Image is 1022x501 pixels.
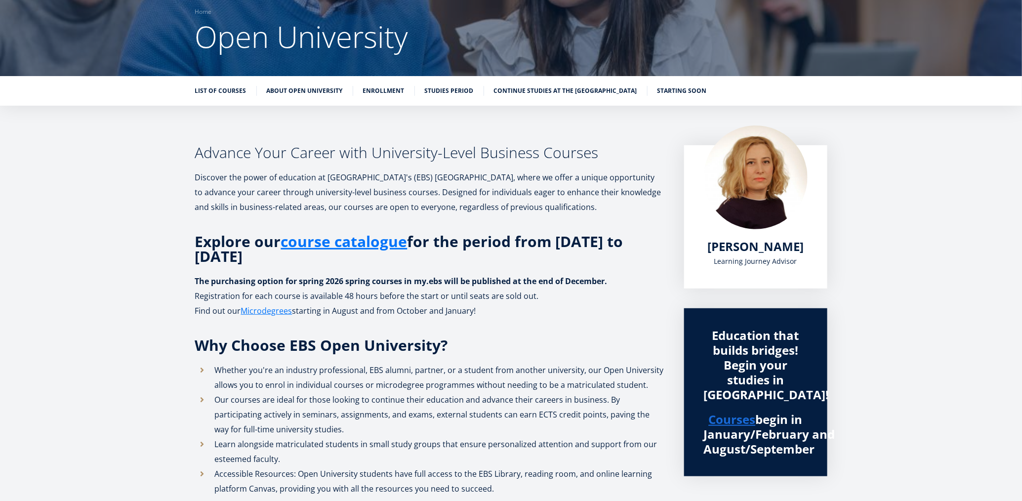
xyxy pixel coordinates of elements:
span: Our courses are ideal for those looking to continue their education and advance their careers in ... [215,394,650,435]
strong: The purchasing option for spring 2026 spring courses in my.ebs will be published at the end of De... [195,276,608,287]
h3: Advance Your Career with University-Level Business Courses [195,145,664,160]
span: Accessible Resources: Open University students have full access to the EBS Library, reading room,... [215,468,653,494]
h2: begin in January/February and August/September [704,412,808,457]
a: Microdegrees [241,303,292,318]
a: course catalogue [281,234,408,249]
img: Kadri Osula Learning Journey Advisor [704,125,808,229]
span: Whether you're an industry professional, EBS alumni, partner, or a student from another universit... [215,365,664,390]
a: Courses [709,412,756,427]
a: About Open University [267,86,343,96]
p: Discover the power of education at [GEOGRAPHIC_DATA]'s (EBS) [GEOGRAPHIC_DATA], where we offer a ... [195,170,664,214]
strong: Explore our for the period from [DATE] to [DATE] [195,231,623,266]
span: Why Choose EBS Open University? [195,335,448,355]
a: Continue studies at the [GEOGRAPHIC_DATA] [494,86,637,96]
a: Studies period [425,86,474,96]
p: Registration for each course is available 48 hours before the start or until seats are sold out. ... [195,289,664,318]
a: [PERSON_NAME] [707,239,804,254]
a: Enrollment [363,86,405,96]
div: Learning Journey Advisor [704,254,808,269]
a: Home [195,7,212,17]
span: Open University [195,16,409,57]
a: Starting soon [657,86,707,96]
div: Education that builds bridges! Begin your studies in [GEOGRAPHIC_DATA]! [704,328,808,402]
span: [PERSON_NAME] [707,238,804,254]
a: List of Courses [195,86,246,96]
span: Learn alongside matriculated students in small study groups that ensure personalized attention an... [215,439,657,464]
